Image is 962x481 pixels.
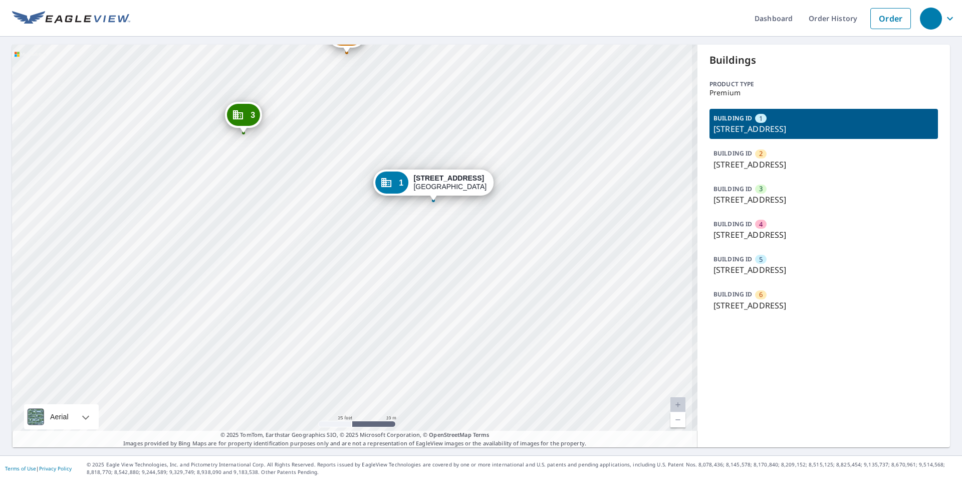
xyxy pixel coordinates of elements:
[713,255,752,263] p: BUILDING ID
[87,461,957,476] p: © 2025 Eagle View Technologies, Inc. and Pictometry International Corp. All Rights Reserved. Repo...
[759,255,763,264] span: 5
[12,431,697,447] p: Images provided by Bing Maps are for property identification purposes only and are not a represen...
[759,149,763,158] span: 2
[709,53,938,68] p: Buildings
[870,8,911,29] a: Order
[12,11,130,26] img: EV Logo
[709,80,938,89] p: Product type
[473,431,490,438] a: Terms
[713,229,934,241] p: [STREET_ADDRESS]
[220,431,490,439] span: © 2025 TomTom, Earthstar Geographics SIO, © 2025 Microsoft Corporation, ©
[39,465,72,472] a: Privacy Policy
[713,299,934,311] p: [STREET_ADDRESS]
[251,111,255,119] span: 3
[5,465,36,472] a: Terms of Use
[429,431,471,438] a: OpenStreetMap
[713,264,934,276] p: [STREET_ADDRESS]
[47,404,72,429] div: Aerial
[713,290,752,298] p: BUILDING ID
[759,220,763,229] span: 4
[713,158,934,171] p: [STREET_ADDRESS]
[670,412,685,427] a: Current Level 20, Zoom Out
[713,149,752,157] p: BUILDING ID
[759,184,763,194] span: 3
[759,114,763,123] span: 1
[713,185,752,193] p: BUILDING ID
[5,465,72,471] p: |
[413,174,487,191] div: [GEOGRAPHIC_DATA]
[413,174,484,182] strong: [STREET_ADDRESS]
[713,194,934,206] p: [STREET_ADDRESS]
[713,220,752,228] p: BUILDING ID
[713,123,934,135] p: [STREET_ADDRESS]
[713,114,752,122] p: BUILDING ID
[225,102,262,133] div: Dropped pin, building 3, Commercial property, 2832 Rosebud Dr Cincinnati, OH 45238
[399,179,403,187] span: 1
[709,89,938,97] p: Premium
[670,397,685,412] a: Current Level 20, Zoom In Disabled
[24,404,99,429] div: Aerial
[759,290,763,299] span: 6
[373,170,494,201] div: Dropped pin, building 1, Commercial property, 5835 Glenway Ave Cincinnati, OH 45238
